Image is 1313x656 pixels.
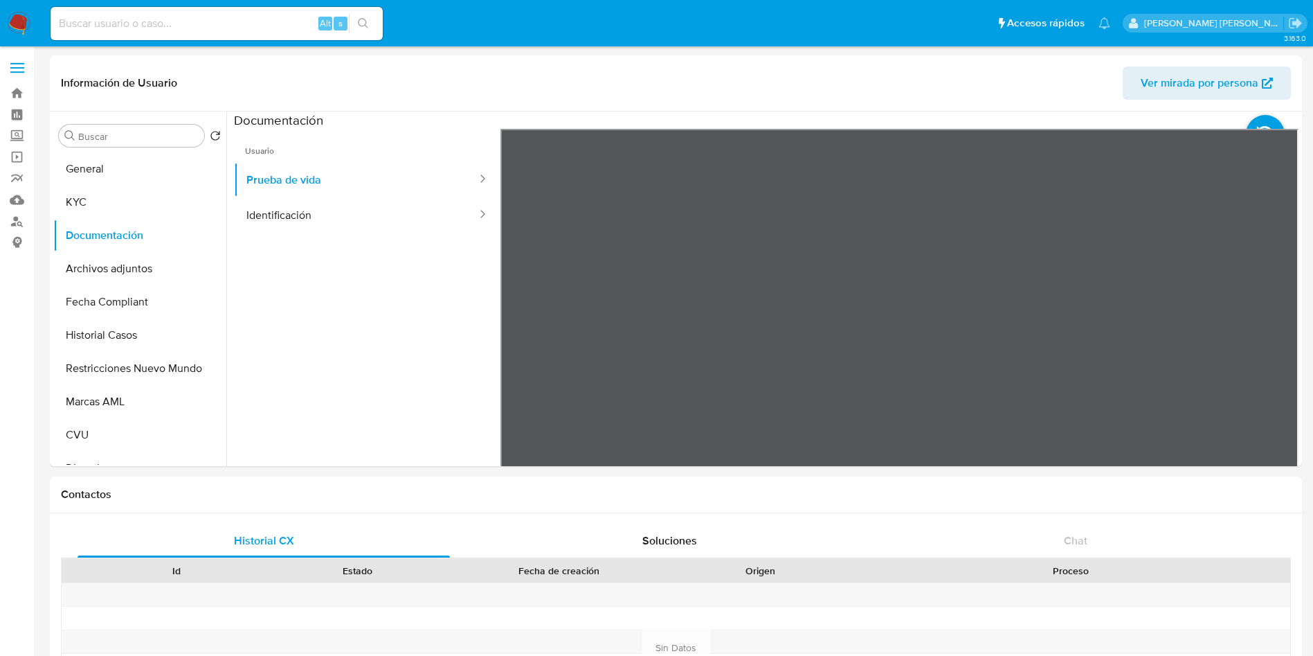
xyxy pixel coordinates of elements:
span: Accesos rápidos [1007,16,1085,30]
button: CVU [53,418,226,452]
h1: Contactos [61,488,1291,502]
button: Ver mirada por persona [1123,67,1291,100]
span: s [338,17,343,30]
button: Archivos adjuntos [53,252,226,285]
button: Marcas AML [53,385,226,418]
button: search-icon [349,14,377,33]
button: Buscar [64,130,75,141]
div: Fecha de creación [458,564,660,578]
input: Buscar usuario o caso... [51,15,383,33]
button: Documentación [53,219,226,252]
h1: Información de Usuario [61,76,177,90]
span: Chat [1064,533,1087,549]
button: Historial Casos [53,319,226,352]
button: Direcciones [53,452,226,485]
div: Proceso [861,564,1280,578]
button: General [53,152,226,186]
button: Restricciones Nuevo Mundo [53,352,226,385]
button: Volver al orden por defecto [210,130,221,145]
a: Notificaciones [1098,17,1110,29]
div: Origen [680,564,842,578]
button: KYC [53,186,226,219]
p: sandra.helbardt@mercadolibre.com [1144,17,1284,30]
button: Fecha Compliant [53,285,226,319]
a: Salir [1288,16,1303,30]
span: Soluciones [642,533,697,549]
span: Historial CX [234,533,294,549]
span: Alt [320,17,331,30]
span: Ver mirada por persona [1141,67,1258,100]
div: Id [96,564,257,578]
input: Buscar [78,130,199,143]
div: Estado [277,564,439,578]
